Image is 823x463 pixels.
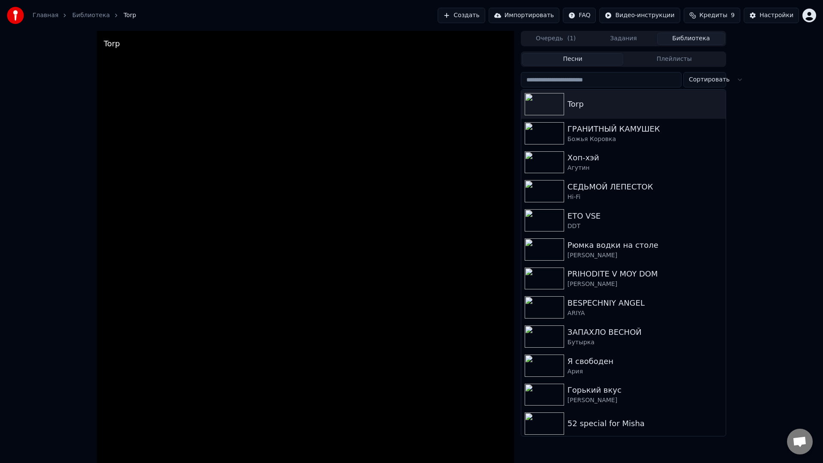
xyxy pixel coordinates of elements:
[522,53,624,66] button: Песни
[657,33,725,45] button: Библиотека
[689,75,730,84] span: Сортировать
[568,123,722,135] div: ГРАНИТНЫЙ КАМУШЕК
[684,8,740,23] button: Кредиты9
[590,33,658,45] button: Задания
[599,8,680,23] button: Видео-инструкции
[568,384,722,396] div: Горький вкус
[567,34,576,43] span: ( 1 )
[700,11,727,20] span: Кредиты
[72,11,110,20] a: Библиотека
[568,297,722,309] div: BESPECHNIY ANGEL
[33,11,136,20] nav: breadcrumb
[33,11,58,20] a: Главная
[563,8,596,23] button: FAQ
[568,268,722,280] div: PRIHODITE V MOY DOM
[7,7,24,24] img: youka
[568,222,722,231] div: DDT
[787,429,813,454] div: Открытый чат
[123,11,136,20] span: Torp
[568,280,722,289] div: [PERSON_NAME]
[104,38,120,50] div: Torp
[760,11,793,20] div: Настройки
[568,338,722,347] div: Бутырка
[568,210,722,222] div: ETO VSE
[438,8,485,23] button: Создать
[731,11,735,20] span: 9
[522,33,590,45] button: Очередь
[568,98,722,110] div: Torp
[568,355,722,367] div: Я свободен
[623,53,725,66] button: Плейлисты
[568,193,722,201] div: Hi-Fi
[568,239,722,251] div: Рюмка водки на столе
[744,8,799,23] button: Настройки
[568,367,722,376] div: Ария
[568,326,722,338] div: ЗАПАХЛО ВЕСНОЙ
[568,181,722,193] div: СЕДЬМОЙ ЛЕПЕСТОК
[568,152,722,164] div: Хоп-хэй
[568,135,722,144] div: Божья Коровка
[568,418,722,430] div: 52 special for Misha
[568,164,722,172] div: Агутин
[568,251,722,260] div: [PERSON_NAME]
[568,396,722,405] div: [PERSON_NAME]
[568,309,722,318] div: ARIYA
[489,8,560,23] button: Импортировать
